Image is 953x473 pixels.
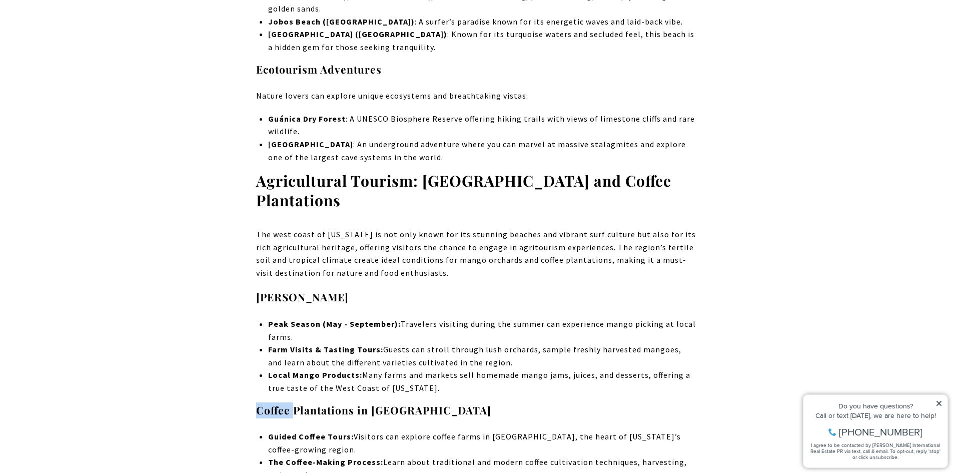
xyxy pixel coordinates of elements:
[41,47,125,57] span: [PHONE_NUMBER]
[11,32,145,39] div: Call or text [DATE], we are here to help!
[13,62,143,81] span: I agree to be contacted by [PERSON_NAME] International Real Estate PR via text, call & email. To ...
[268,138,697,164] li: : An underground adventure where you can marvel at massive stalagmites and explore one of the lar...
[11,23,145,30] div: Do you have questions?
[268,457,383,467] strong: The Coffee-Making Process:
[268,139,353,149] strong: [GEOGRAPHIC_DATA]
[268,344,383,354] strong: Farm Visits & Tasting Tours:
[268,28,697,54] li: : Known for its turquoise waters and secluded feel, this beach is a hidden gem for those seeking ...
[268,113,697,138] li: : A UNESCO Biosphere Reserve offering hiking trails with views of limestone cliffs and rare wildl...
[256,171,671,210] strong: Agricultural Tourism: [GEOGRAPHIC_DATA] and Coffee Plantations
[268,17,415,27] strong: Jobos Beach ([GEOGRAPHIC_DATA])
[256,290,349,304] strong: [PERSON_NAME]
[268,114,346,124] strong: Guánica Dry Forest
[256,62,382,76] strong: Ecotourism Adventures
[268,29,447,39] strong: [GEOGRAPHIC_DATA] ([GEOGRAPHIC_DATA])
[256,228,697,279] p: The west coast of [US_STATE] is not only known for its stunning beaches and vibrant surf culture ...
[268,319,401,329] strong: Peak Season (May - September):
[256,90,697,103] p: Nature lovers can explore unique ecosystems and breathtaking vistas:
[268,343,697,369] li: Guests can stroll through lush orchards, sample freshly harvested mangoes, and learn about the di...
[268,431,354,441] strong: Guided Coffee Tours:
[268,16,697,29] li: : A surfer’s paradise known for its energetic waves and laid-back vibe.
[268,369,697,394] li: Many farms and markets sell homemade mango jams, juices, and desserts, offering a true taste of t...
[268,370,362,380] strong: Local Mango Products:
[268,430,697,456] li: Visitors can explore coffee farms in [GEOGRAPHIC_DATA], the heart of [US_STATE]’s coffee-growing ...
[268,318,697,343] li: Travelers visiting during the summer can experience mango picking at local farms.
[256,403,491,417] strong: Coffee Plantations in [GEOGRAPHIC_DATA]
